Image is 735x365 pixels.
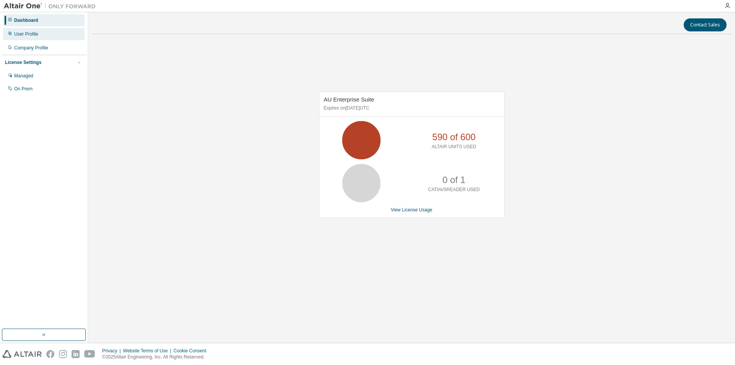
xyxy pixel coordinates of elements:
img: Altair One [4,2,100,10]
p: 590 of 600 [432,131,475,144]
p: ALTAIR UNITS USED [432,144,476,150]
div: Website Terms of Use [123,348,173,354]
p: Expires on [DATE] UTC [324,105,498,111]
div: User Profile [14,31,38,37]
div: Managed [14,73,33,79]
img: instagram.svg [59,350,67,358]
img: youtube.svg [84,350,95,358]
button: Contact Sales [684,18,727,31]
img: linkedin.svg [72,350,80,358]
img: facebook.svg [46,350,54,358]
span: AU Enterprise Suite [324,96,374,103]
img: altair_logo.svg [2,350,42,358]
div: License Settings [5,59,41,65]
div: On Prem [14,86,33,92]
p: 0 of 1 [443,173,465,187]
p: © 2025 Altair Engineering, Inc. All Rights Reserved. [102,354,211,360]
div: Dashboard [14,17,38,23]
div: Cookie Consent [173,348,211,354]
div: Company Profile [14,45,48,51]
div: Privacy [102,348,123,354]
a: View License Usage [391,207,433,213]
p: CATIAV5READER USED [428,187,480,193]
